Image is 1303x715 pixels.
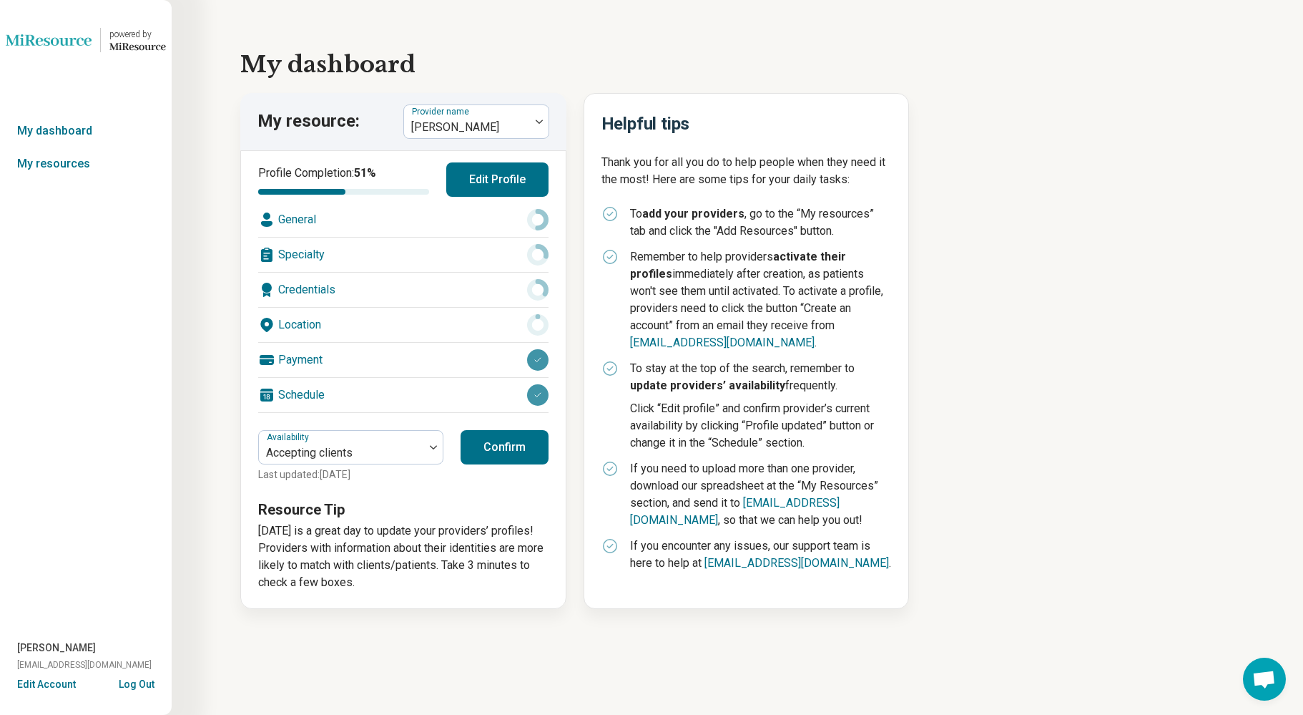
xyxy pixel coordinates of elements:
a: [EMAIL_ADDRESS][DOMAIN_NAME] [630,336,815,349]
button: Edit Account [17,677,76,692]
label: Availability [267,432,312,442]
p: If you encounter any issues, our support team is here to help at . [630,538,892,572]
div: Credentials [258,273,549,307]
div: Profile Completion: [258,165,429,195]
p: To stay at the top of the search, remember to frequently. [630,360,892,394]
p: Thank you for all you do to help people when they need it the most! Here are some tips for your d... [601,154,892,188]
p: My resource: [257,110,360,134]
button: Edit Profile [446,162,549,197]
div: Schedule [258,378,549,412]
a: Lionspowered by [6,23,166,57]
p: Click “Edit profile” and confirm provider’s current availability by clicking “Profile updated” bu... [630,400,892,452]
div: Location [258,308,549,342]
label: Provider name [412,107,472,117]
h1: My dashboard [240,47,1234,82]
span: [EMAIL_ADDRESS][DOMAIN_NAME] [17,658,152,671]
button: Confirm [461,430,549,464]
h3: Resource Tip [258,500,549,520]
span: 51 % [354,166,376,180]
p: To , go to the “My resources” tab and click the "Add Resources" button. [630,205,892,240]
p: [DATE] is a great day to update your providers’ profiles! Providers with information about their ... [258,522,549,591]
button: Log Out [119,677,154,689]
strong: update providers’ availability [630,379,785,392]
div: Specialty [258,238,549,272]
a: [EMAIL_ADDRESS][DOMAIN_NAME] [704,556,889,570]
span: [PERSON_NAME] [17,641,96,656]
img: Lions [6,23,92,57]
div: General [258,203,549,237]
p: Last updated: [DATE] [258,467,443,482]
p: Remember to help providers immediately after creation, as patients won't see them until activated... [630,248,892,351]
div: powered by [109,28,166,41]
strong: add your providers [642,207,744,220]
p: If you need to upload more than one provider, download our spreadsheet at the “My Resources” sect... [630,460,892,529]
div: Open chat [1243,658,1286,701]
div: Payment [258,343,549,377]
h2: Helpful tips [601,111,892,137]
